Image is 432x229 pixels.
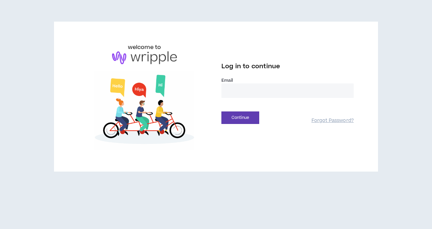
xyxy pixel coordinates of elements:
button: Continue [221,111,259,124]
img: Welcome to Wripple [78,71,211,150]
img: logo-brand.png [112,51,177,64]
h6: welcome to [128,43,161,51]
span: Log in to continue [221,62,280,71]
label: Email [221,77,354,83]
a: Forgot Password? [312,118,354,124]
